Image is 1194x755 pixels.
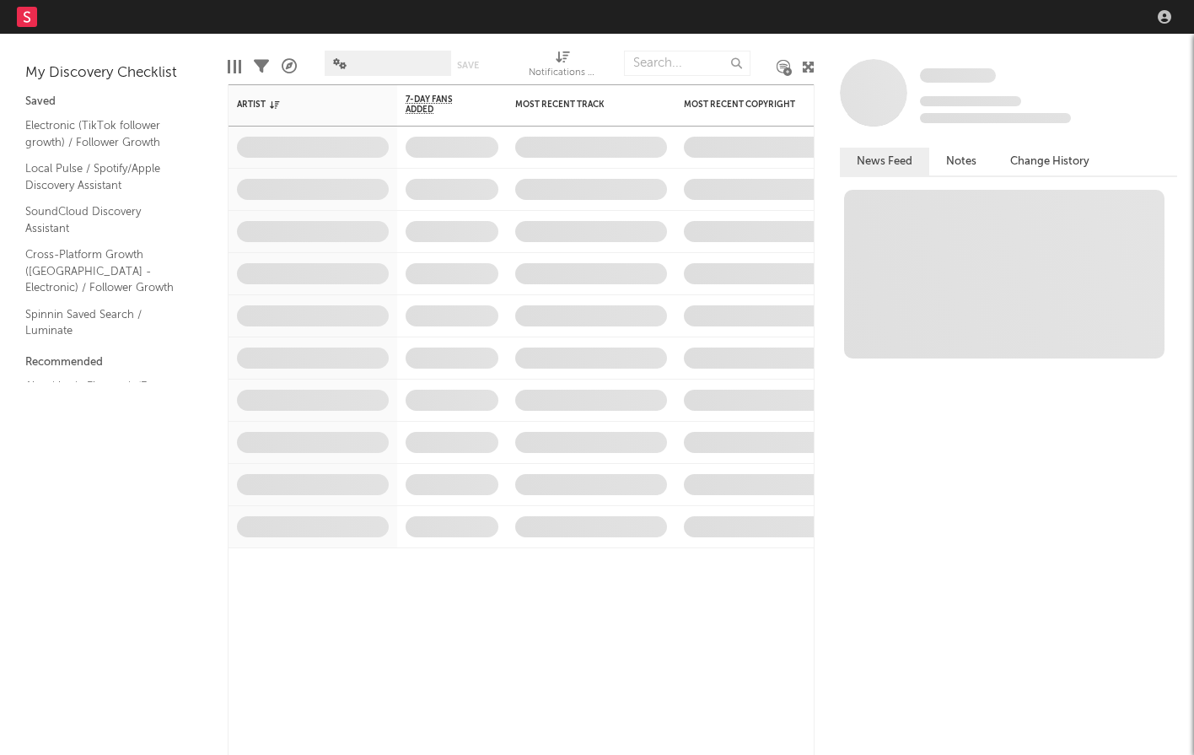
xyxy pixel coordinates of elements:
[624,51,750,76] input: Search...
[25,63,202,84] div: My Discovery Checklist
[25,92,202,112] div: Saved
[25,116,186,151] a: Electronic (TikTok follower growth) / Follower Growth
[25,305,186,340] a: Spinnin Saved Search / Luminate
[993,148,1106,175] button: Change History
[25,353,202,373] div: Recommended
[529,42,596,91] div: Notifications (Artist)
[254,42,269,91] div: Filters
[237,100,363,110] div: Artist
[457,61,479,70] button: Save
[25,159,186,194] a: Local Pulse / Spotify/Apple Discovery Assistant
[515,100,642,110] div: Most Recent Track
[929,148,993,175] button: Notes
[529,63,596,84] div: Notifications (Artist)
[282,42,297,91] div: A&R Pipeline
[920,113,1071,123] span: 0 fans last week
[920,68,996,83] span: Some Artist
[684,100,810,110] div: Most Recent Copyright
[840,148,929,175] button: News Feed
[228,42,241,91] div: Edit Columns
[920,67,996,84] a: Some Artist
[25,377,186,412] a: Algorithmic Electronic/Dance A&R List
[25,202,186,237] a: SoundCloud Discovery Assistant
[920,96,1021,106] span: Tracking Since: [DATE]
[25,245,186,297] a: Cross-Platform Growth ([GEOGRAPHIC_DATA] - Electronic) / Follower Growth
[406,94,473,115] span: 7-Day Fans Added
